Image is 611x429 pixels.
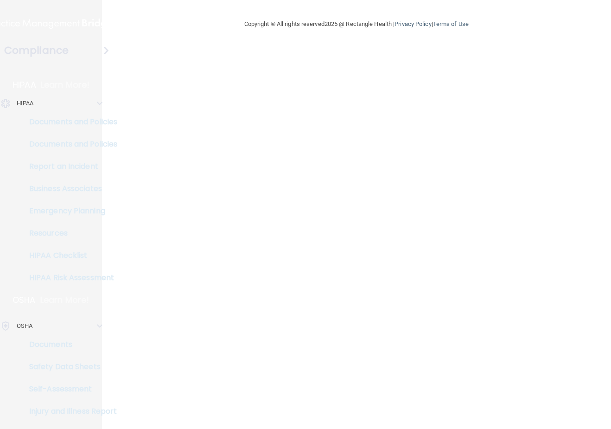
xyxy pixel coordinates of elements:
[6,162,133,171] p: Report an Incident
[41,79,90,90] p: Learn More!
[40,295,89,306] p: Learn More!
[17,98,34,109] p: HIPAA
[6,340,133,349] p: Documents
[6,229,133,238] p: Resources
[4,44,69,57] h4: Compliance
[433,20,469,27] a: Terms of Use
[6,384,133,394] p: Self-Assessment
[6,273,133,282] p: HIPAA Risk Assessment
[6,251,133,260] p: HIPAA Checklist
[6,407,133,416] p: Injury and Illness Report
[6,206,133,216] p: Emergency Planning
[13,295,36,306] p: OSHA
[6,117,133,127] p: Documents and Policies
[6,362,133,371] p: Safety Data Sheets
[13,79,36,90] p: HIPAA
[395,20,431,27] a: Privacy Policy
[6,140,133,149] p: Documents and Policies
[17,320,32,332] p: OSHA
[187,9,526,39] div: Copyright © All rights reserved 2025 @ Rectangle Health | |
[6,184,133,193] p: Business Associates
